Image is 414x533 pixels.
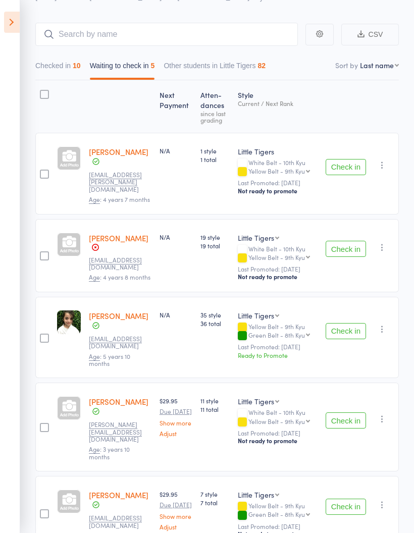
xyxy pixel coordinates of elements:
[238,233,274,243] div: Little Tigers
[238,490,274,500] div: Little Tigers
[200,110,230,123] div: since last grading
[326,241,366,257] button: Check in
[238,396,274,406] div: Little Tigers
[89,195,150,204] span: : 4 years 7 months
[248,332,305,338] div: Green Belt - 8th Kyu
[57,310,81,334] img: image1743745931.png
[89,256,151,271] small: mail2pradeepbiswal@gmail.com
[335,60,358,70] label: Sort by
[89,335,151,350] small: daoudaliaa@gmail.com
[238,523,318,530] small: Last Promoted: [DATE]
[248,168,305,174] div: Yellow Belt - 9th Kyu
[89,171,151,193] small: saskia.helten@gmail.com
[160,408,192,415] small: Due [DATE]
[238,273,318,281] div: Not ready to promote
[89,514,151,529] small: tashandjustin@gmail.com
[73,62,81,70] div: 10
[238,430,318,437] small: Last Promoted: [DATE]
[89,396,148,407] a: [PERSON_NAME]
[238,245,318,262] div: White Belt - 10th Kyu
[200,498,230,507] span: 7 total
[238,502,318,519] div: Yellow Belt - 9th Kyu
[238,437,318,445] div: Not ready to promote
[238,343,318,350] small: Last Promoted: [DATE]
[196,85,234,128] div: Atten­dances
[238,409,318,426] div: White Belt - 10th Kyu
[238,351,318,359] div: Ready to Promote
[341,24,399,45] button: CSV
[90,57,155,80] button: Waiting to check in5
[89,146,148,157] a: [PERSON_NAME]
[35,23,298,46] input: Search by name
[89,445,130,460] span: : 3 years 10 months
[156,85,196,128] div: Next Payment
[160,233,192,241] div: N/A
[160,430,192,437] a: Adjust
[160,490,192,529] div: $29.95
[326,159,366,175] button: Check in
[248,511,305,517] div: Green Belt - 8th Kyu
[238,323,318,340] div: Yellow Belt - 9th Kyu
[238,159,318,176] div: White Belt - 10th Kyu
[258,62,266,70] div: 82
[200,241,230,250] span: 19 total
[200,490,230,498] span: 7 style
[326,412,366,429] button: Check in
[248,418,305,424] div: Yellow Belt - 9th Kyu
[200,155,230,164] span: 1 total
[89,421,151,443] small: Vivian_sarju@hotmail.com
[89,490,148,500] a: [PERSON_NAME]
[89,273,150,282] span: : 4 years 8 months
[248,254,305,260] div: Yellow Belt - 9th Kyu
[160,523,192,530] a: Adjust
[35,57,81,80] button: Checked in10
[160,501,192,508] small: Due [DATE]
[200,405,230,413] span: 11 total
[200,146,230,155] span: 1 style
[238,265,318,273] small: Last Promoted: [DATE]
[360,60,394,70] div: Last name
[160,513,192,519] a: Show more
[160,146,192,155] div: N/A
[151,62,155,70] div: 5
[160,419,192,426] a: Show more
[238,310,274,321] div: Little Tigers
[89,233,148,243] a: [PERSON_NAME]
[164,57,266,80] button: Other students in Little Tigers82
[238,179,318,186] small: Last Promoted: [DATE]
[234,85,322,128] div: Style
[89,310,148,321] a: [PERSON_NAME]
[160,310,192,319] div: N/A
[238,100,318,106] div: Current / Next Rank
[238,187,318,195] div: Not ready to promote
[200,310,230,319] span: 35 style
[160,396,192,436] div: $29.95
[238,146,318,156] div: Little Tigers
[89,352,130,367] span: : 5 years 10 months
[200,396,230,405] span: 11 style
[326,323,366,339] button: Check in
[326,499,366,515] button: Check in
[200,233,230,241] span: 19 style
[200,319,230,328] span: 36 total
